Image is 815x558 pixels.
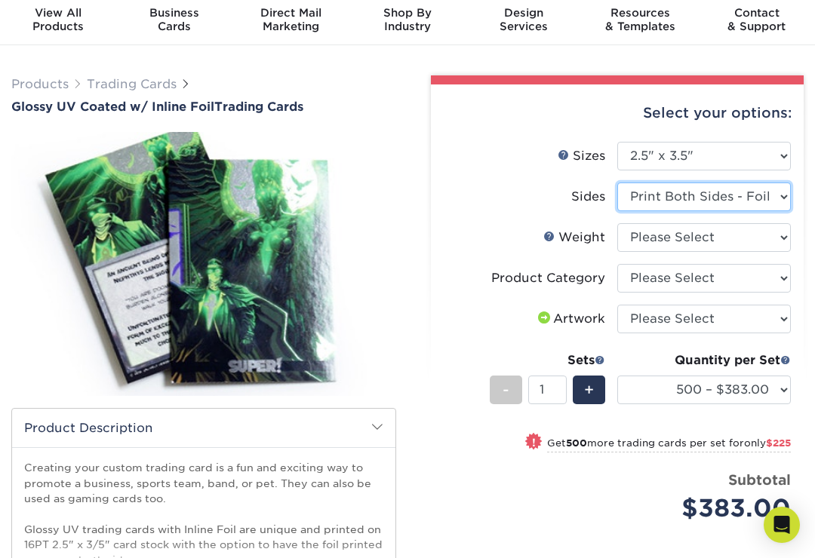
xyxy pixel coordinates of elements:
[532,434,536,450] span: !
[466,6,582,33] div: Services
[744,437,791,449] span: only
[728,471,791,488] strong: Subtotal
[233,6,349,33] div: Marketing
[582,6,698,33] div: & Templates
[11,100,396,114] a: Glossy UV Coated w/ Inline FoilTrading Cards
[503,379,509,401] span: -
[764,507,800,543] div: Open Intercom Messenger
[349,6,466,33] div: Industry
[11,77,69,91] a: Products
[116,6,232,20] span: Business
[547,437,791,452] small: Get more trading cards per set for
[11,100,214,114] span: Glossy UV Coated w/ Inline Foil
[349,6,466,20] span: Shop By
[491,269,605,287] div: Product Category
[629,490,791,526] div: $383.00
[116,6,232,33] div: Cards
[443,84,792,142] div: Select your options:
[699,6,815,33] div: & Support
[566,437,587,449] strong: 500
[582,6,698,20] span: Resources
[535,310,605,328] div: Artwork
[558,147,605,165] div: Sizes
[490,351,605,369] div: Sets
[766,437,791,449] span: $225
[12,409,395,447] h2: Product Description
[699,6,815,20] span: Contact
[87,77,177,91] a: Trading Cards
[233,6,349,20] span: Direct Mail
[571,188,605,206] div: Sides
[617,351,791,369] div: Quantity per Set
[11,131,396,397] img: Glossy UV Coated w/ Inline Foil 01
[584,379,594,401] span: +
[466,6,582,20] span: Design
[11,100,396,114] h1: Trading Cards
[543,228,605,247] div: Weight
